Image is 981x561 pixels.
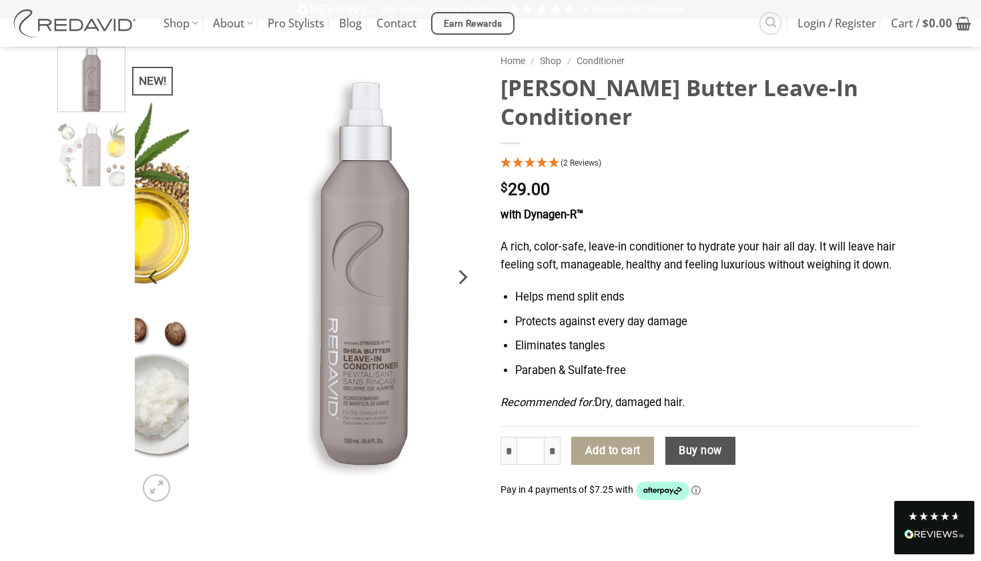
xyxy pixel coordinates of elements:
[531,55,535,66] span: /
[515,313,918,331] li: Protects against every day damage
[922,15,929,31] span: $
[904,530,964,539] img: REVIEWS.io
[501,208,583,221] strong: with Dynagen-R™
[517,437,545,465] input: Product quantity
[577,55,625,66] a: Conditioner
[501,73,918,132] h1: [PERSON_NAME] Butter Leave-In Conditioner
[444,17,503,31] span: Earn Rewards
[797,7,876,40] span: Login / Register
[501,396,595,409] em: Recommended for:
[501,155,918,173] div: 5 Stars - 2 Reviews
[501,53,918,69] nav: Breadcrumb
[431,12,515,35] a: Earn Rewards
[501,182,508,194] span: $
[501,437,517,465] input: Reduce quantity of Shea Butter Leave-In Conditioner
[891,7,952,40] span: Cart /
[501,484,635,495] span: Pay in 4 payments of $7.25 with
[142,231,166,323] button: Previous
[515,337,918,355] li: Eliminates tangles
[501,394,918,412] p: Dry, damaged hair.
[501,524,918,540] iframe: Secure payment input frame
[691,484,701,495] a: Information - Opens a dialog
[567,55,571,66] span: /
[450,231,474,323] button: Next
[515,289,918,307] li: Helps mend split ends
[10,9,143,37] img: REDAVID Salon Products | United States
[501,55,525,66] a: Home
[545,437,561,465] input: Increase quantity of Shea Butter Leave-In Conditioner
[540,55,561,66] a: Shop
[501,238,918,274] p: A rich, color-safe, leave-in conditioner to hydrate your hair all day. It will leave hair feeling...
[894,501,974,554] div: Read All Reviews
[908,511,961,522] div: 4.8 Stars
[759,12,781,34] a: Search
[143,474,170,501] a: Zoom
[922,15,952,31] bdi: 0.00
[904,527,964,544] div: Read All Reviews
[665,437,735,465] button: Buy now
[561,158,601,168] span: (2 Reviews)
[571,437,654,465] button: Add to cart
[501,180,550,199] bdi: 29.00
[515,362,918,380] li: Paraben & Sulfate-free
